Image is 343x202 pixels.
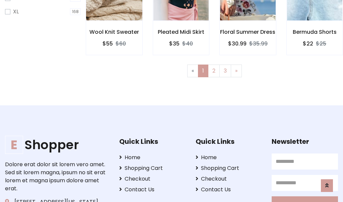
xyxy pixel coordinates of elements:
h1: Shopper [5,137,109,153]
del: $25 [316,40,326,47]
h5: Quick Links [119,137,186,145]
span: 168 [70,8,81,15]
a: Contact Us [119,186,186,194]
del: $60 [116,40,126,47]
del: $40 [182,40,193,47]
h6: Bermuda Shorts [287,29,343,35]
a: Contact Us [196,186,262,194]
h6: Pleated Midi Skirt [153,29,209,35]
h6: Wool Knit Sweater [86,29,142,35]
a: 3 [219,65,231,77]
a: Checkout [196,175,262,183]
label: XL [13,8,19,16]
a: Shopping Cart [119,164,186,172]
h5: Newsletter [272,137,338,145]
span: » [235,67,237,75]
p: Dolore erat dolor sit lorem vero amet. Sed sit lorem magna, ipsum no sit erat lorem et magna ipsu... [5,161,109,193]
h6: $30.99 [228,40,247,47]
h6: $55 [102,40,113,47]
a: Home [196,154,262,162]
h6: $22 [303,40,313,47]
del: $35.99 [249,40,268,47]
a: EShopper [5,137,109,153]
a: Checkout [119,175,186,183]
nav: Page navigation [91,65,338,77]
h5: Quick Links [196,137,262,145]
span: E [5,136,23,154]
a: Shopping Cart [196,164,262,172]
a: 2 [208,65,220,77]
h6: $35 [169,40,180,47]
a: Next [231,65,242,77]
h6: Floral Summer Dress [220,29,276,35]
a: 1 [198,65,208,77]
a: Home [119,154,186,162]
